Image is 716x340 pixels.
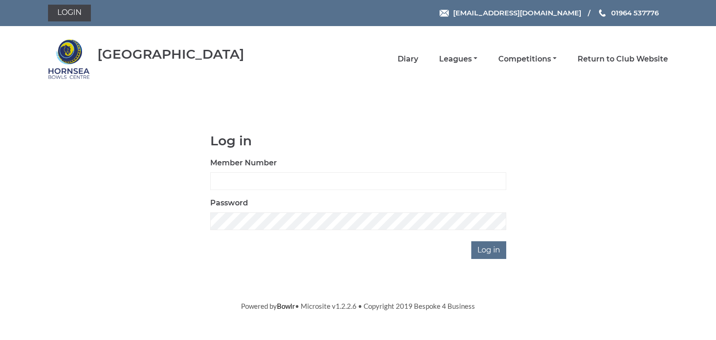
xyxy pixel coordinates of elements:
a: Email [EMAIL_ADDRESS][DOMAIN_NAME] [440,7,581,18]
a: Bowlr [277,302,295,310]
a: Diary [398,54,418,64]
img: Hornsea Bowls Centre [48,38,90,80]
h1: Log in [210,134,506,148]
a: Competitions [498,54,557,64]
a: Phone us 01964 537776 [598,7,659,18]
label: Member Number [210,157,277,169]
a: Leagues [439,54,477,64]
img: Email [440,10,449,17]
img: Phone us [599,9,606,17]
label: Password [210,197,248,209]
a: Return to Club Website [578,54,668,64]
a: Login [48,5,91,21]
span: [EMAIL_ADDRESS][DOMAIN_NAME] [453,8,581,17]
span: Powered by • Microsite v1.2.2.6 • Copyright 2019 Bespoke 4 Business [241,302,475,310]
div: [GEOGRAPHIC_DATA] [97,47,244,61]
input: Log in [471,241,506,259]
span: 01964 537776 [611,8,659,17]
